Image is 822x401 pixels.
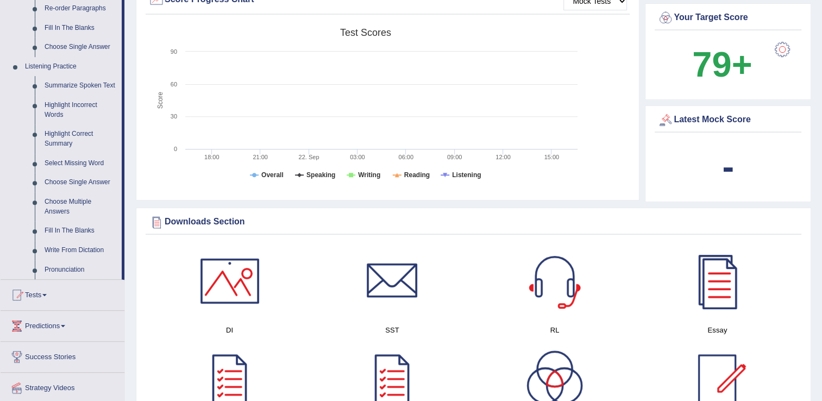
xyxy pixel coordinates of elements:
a: Strategy Videos [1,373,124,400]
b: 79+ [692,45,752,84]
text: 60 [171,81,177,87]
text: 06:00 [398,154,413,160]
text: 09:00 [447,154,462,160]
text: 30 [171,113,177,120]
tspan: Test scores [340,27,391,38]
a: Highlight Incorrect Words [40,96,122,124]
a: Choose Multiple Answers [40,192,122,221]
a: Write From Dictation [40,241,122,260]
text: 0 [174,146,177,152]
a: Summarize Spoken Text [40,76,122,96]
text: 21:00 [253,154,268,160]
h4: RL [479,324,631,336]
a: Fill In The Blanks [40,18,122,38]
div: Latest Mock Score [657,112,799,128]
a: Success Stories [1,342,124,369]
h4: SST [316,324,468,336]
text: 03:00 [350,154,365,160]
tspan: 22. Sep [299,154,319,160]
a: Listening Practice [20,57,122,77]
a: Choose Single Answer [40,37,122,57]
tspan: Overall [261,171,284,179]
tspan: Speaking [306,171,335,179]
tspan: Listening [452,171,481,179]
a: Predictions [1,311,124,338]
b: - [722,147,734,186]
tspan: Score [156,92,164,109]
div: Downloads Section [148,214,799,230]
tspan: Writing [358,171,380,179]
tspan: Reading [404,171,430,179]
a: Choose Single Answer [40,173,122,192]
text: 12:00 [495,154,511,160]
h4: Essay [642,324,793,336]
div: Your Target Score [657,10,799,26]
a: Select Missing Word [40,154,122,173]
text: 90 [171,48,177,55]
h4: DI [154,324,305,336]
a: Tests [1,280,124,307]
a: Fill In The Blanks [40,221,122,241]
a: Pronunciation [40,260,122,280]
text: 15:00 [544,154,560,160]
text: 18:00 [204,154,219,160]
a: Highlight Correct Summary [40,124,122,153]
